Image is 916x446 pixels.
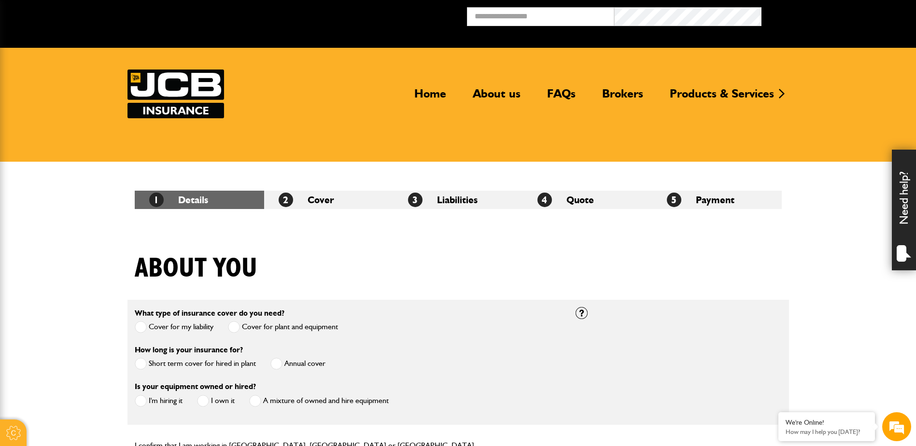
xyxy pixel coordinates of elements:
li: Liabilities [394,191,523,209]
h1: About you [135,252,257,285]
img: JCB Insurance Services logo [127,70,224,118]
a: About us [465,86,528,109]
div: We're Online! [786,418,868,427]
li: Details [135,191,264,209]
button: Broker Login [761,7,909,22]
a: FAQs [540,86,583,109]
label: A mixture of owned and hire equipment [249,395,389,407]
label: Annual cover [270,358,325,370]
label: How long is your insurance for? [135,346,243,354]
li: Cover [264,191,394,209]
span: 3 [408,193,423,207]
a: Brokers [595,86,650,109]
p: How may I help you today? [786,428,868,435]
label: Short term cover for hired in plant [135,358,256,370]
span: 5 [667,193,681,207]
span: 2 [279,193,293,207]
label: Is your equipment owned or hired? [135,383,256,390]
li: Payment [652,191,782,209]
label: Cover for my liability [135,321,213,333]
a: Products & Services [662,86,781,109]
a: JCB Insurance Services [127,70,224,118]
label: Cover for plant and equipment [228,321,338,333]
label: I own it [197,395,235,407]
a: Home [407,86,453,109]
label: What type of insurance cover do you need? [135,309,284,317]
label: I'm hiring it [135,395,183,407]
li: Quote [523,191,652,209]
div: Need help? [892,150,916,270]
span: 1 [149,193,164,207]
span: 4 [537,193,552,207]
